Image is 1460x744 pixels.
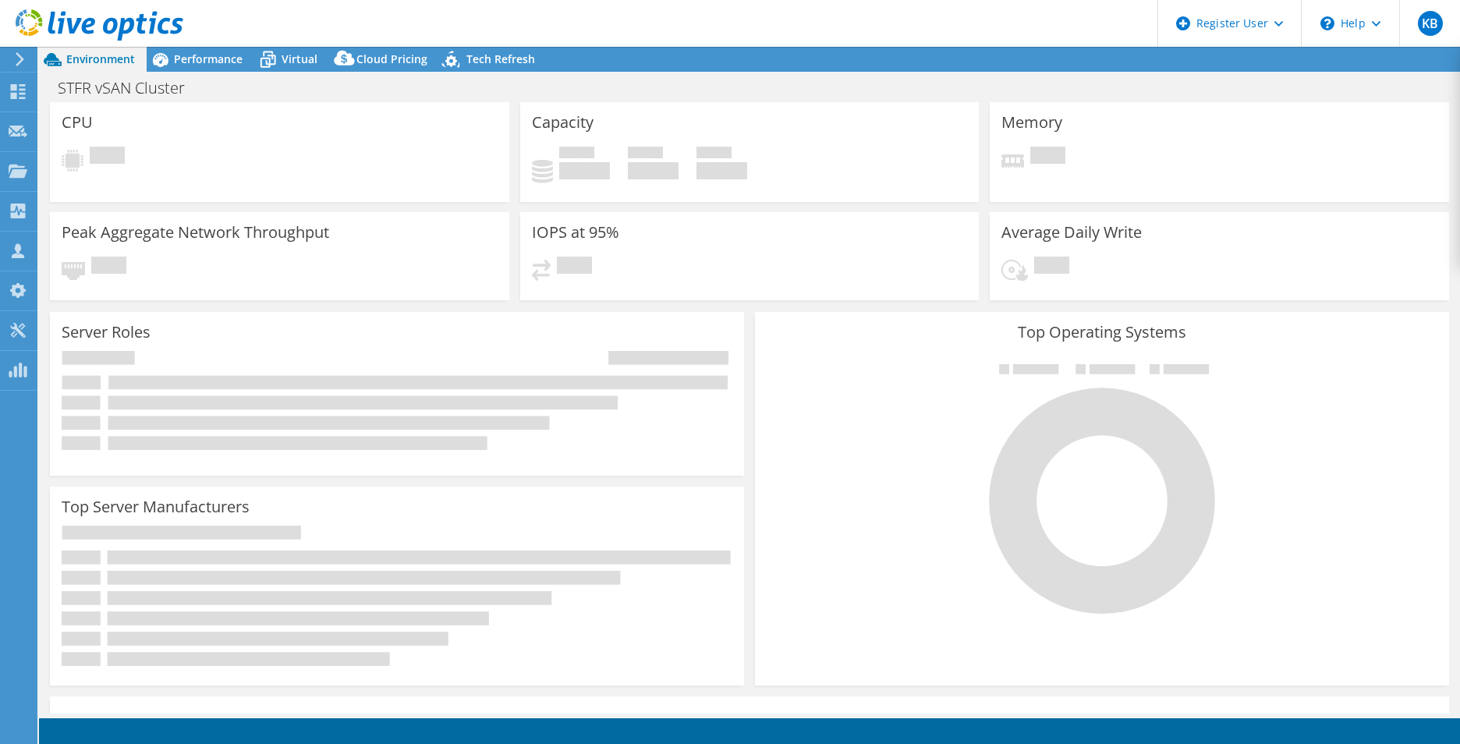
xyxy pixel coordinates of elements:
[532,114,594,131] h3: Capacity
[628,147,663,162] span: Free
[1320,16,1334,30] svg: \n
[628,162,679,179] h4: 0 GiB
[696,162,747,179] h4: 0 GiB
[767,324,1437,341] h3: Top Operating Systems
[532,224,619,241] h3: IOPS at 95%
[1030,147,1065,168] span: Pending
[466,51,535,66] span: Tech Refresh
[91,257,126,278] span: Pending
[559,147,594,162] span: Used
[62,498,250,515] h3: Top Server Manufacturers
[559,162,610,179] h4: 0 GiB
[62,224,329,241] h3: Peak Aggregate Network Throughput
[51,80,209,97] h1: STFR vSAN Cluster
[174,51,243,66] span: Performance
[1001,114,1062,131] h3: Memory
[1418,11,1443,36] span: KB
[1001,224,1142,241] h3: Average Daily Write
[90,147,125,168] span: Pending
[62,324,151,341] h3: Server Roles
[356,51,427,66] span: Cloud Pricing
[282,51,317,66] span: Virtual
[1034,257,1069,278] span: Pending
[696,147,732,162] span: Total
[62,114,93,131] h3: CPU
[66,51,135,66] span: Environment
[557,257,592,278] span: Pending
